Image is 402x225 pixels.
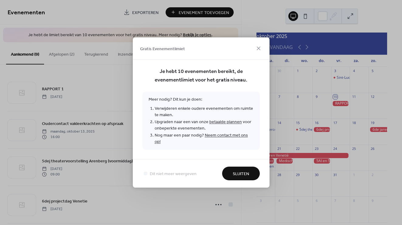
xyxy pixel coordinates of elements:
li: Upgraden naar een van onze voor onbeperkte evenementen. [155,119,254,132]
a: betaalde plannen [209,118,242,126]
span: Meer nodig? Dit kun je doen: [143,92,260,150]
a: Neem contact met ons op! [155,131,248,146]
span: Je hebt 10 evenementen bereikt, de evenementlimiet voor het gratis niveau. [143,67,260,85]
button: Sluiten [222,167,260,180]
span: Gratis Evenementlimiet [140,46,185,52]
li: Verwijderen enkele oudere evenementen om ruimte te maken. [155,105,254,119]
span: Dit niet meer weergeven [150,171,197,177]
span: Sluiten [233,171,249,177]
li: Nog maar een paar nodig? [155,132,254,145]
